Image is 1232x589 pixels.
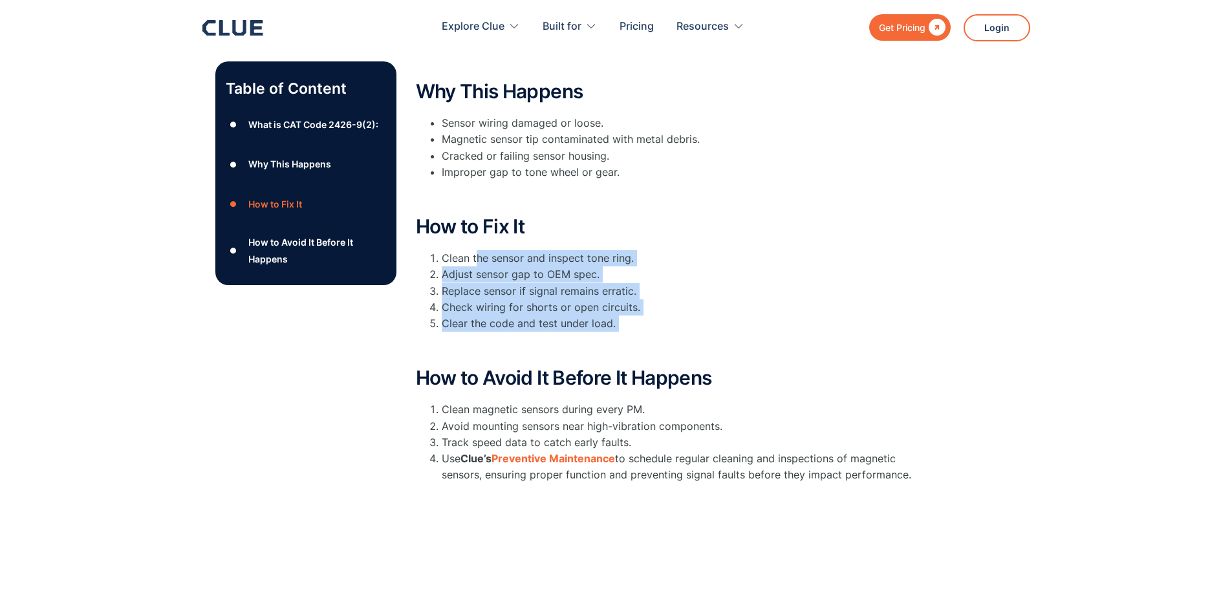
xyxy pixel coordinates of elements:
div: Get Pricing [879,19,925,36]
li: Adjust sensor gap to OEM spec. [442,266,933,283]
strong: Clue’s [460,452,492,465]
div: ● [226,114,241,134]
p: Table of Content [226,78,386,99]
div: Explore Clue [442,6,520,47]
div:  [925,19,946,36]
li: Use to schedule regular cleaning and inspections of magnetic sensors, ensuring proper function an... [442,451,933,483]
div: Resources [676,6,744,47]
a: ●How to Avoid It Before It Happens [226,234,386,266]
a: Login [964,14,1030,41]
h2: How to Avoid It Before It Happens [416,367,933,389]
div: Explore Clue [442,6,504,47]
a: Preventive Maintenance [492,452,615,465]
li: Track speed data to catch early faults. [442,434,933,451]
a: ●What is CAT Code 2426-9(2): [226,114,386,134]
div: ● [226,241,241,260]
h2: Why This Happens [416,81,933,102]
div: Built for [543,6,597,47]
div: How to Avoid It Before It Happens [248,234,385,266]
div: Resources [676,6,729,47]
li: Clean the sensor and inspect tone ring. [442,250,933,266]
p: ‍ [416,52,933,68]
li: Clear the code and test under load. [442,316,933,332]
li: Replace sensor if signal remains erratic. [442,283,933,299]
div: ● [226,155,241,174]
div: ● [226,194,241,213]
div: How to Fix It [248,196,302,212]
li: Improper gap to tone wheel or gear. [442,164,933,180]
li: Magnetic sensor tip contaminated with metal debris. [442,131,933,147]
li: Check wiring for shorts or open circuits. [442,299,933,316]
p: ‍ [416,187,933,203]
div: Why This Happens [248,156,331,172]
a: ●Why This Happens [226,155,386,174]
div: Built for [543,6,581,47]
p: ‍ [416,338,933,354]
a: Get Pricing [869,14,951,41]
li: Sensor wiring damaged or loose. [442,115,933,131]
div: What is CAT Code 2426-9(2): [248,116,378,132]
a: ●How to Fix It [226,194,386,213]
li: Avoid mounting sensors near high-vibration components. [442,418,933,434]
h2: How to Fix It [416,216,933,237]
li: Cracked or failing sensor housing. [442,148,933,164]
a: Pricing [620,6,654,47]
li: Clean magnetic sensors during every PM. [442,402,933,418]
